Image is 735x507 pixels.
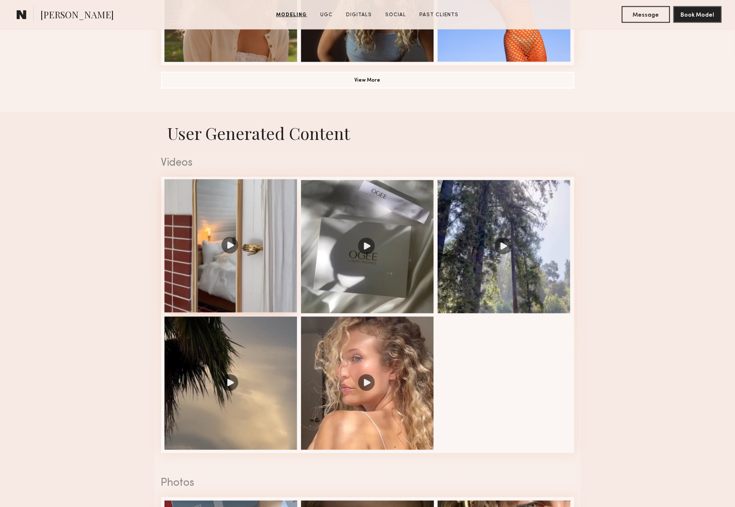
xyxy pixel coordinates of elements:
[382,11,410,19] a: Social
[673,6,722,23] button: Book Model
[622,6,670,23] button: Message
[317,11,336,19] a: UGC
[673,11,722,18] a: Book Model
[273,11,311,19] a: Modeling
[154,122,581,144] h1: User Generated Content
[343,11,376,19] a: Digitals
[161,478,574,489] div: Photos
[416,11,462,19] a: Past Clients
[161,72,574,89] button: View More
[161,158,574,169] div: Videos
[40,8,114,23] span: [PERSON_NAME]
